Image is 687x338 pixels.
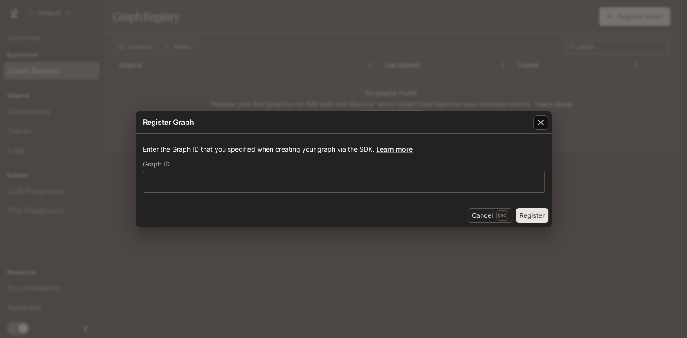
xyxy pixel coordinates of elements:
[468,208,512,223] button: CancelEsc
[143,145,545,154] p: Enter the Graph ID that you specified when creating your graph via the SDK.
[143,161,170,167] p: Graph ID
[516,208,548,223] button: Register
[376,145,413,153] a: Learn more
[143,117,194,128] p: Register Graph
[496,210,508,221] p: Esc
